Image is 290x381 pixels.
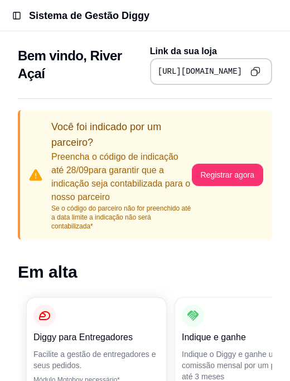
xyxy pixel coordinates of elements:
pre: [URL][DOMAIN_NAME] [158,66,242,77]
h1: Sistema de Gestão Diggy [29,8,149,23]
p: Diggy para Entregadores [33,331,159,344]
p: Link da sua loja [150,45,272,58]
button: Registrar agora [192,164,264,186]
p: Você foi indicado por um parceiro? [51,119,192,150]
p: Facilite a gestão de entregadores e seus pedidos. [33,349,159,371]
h2: Bem vindo, River Açaí [18,47,141,83]
p: Preencha o código de indicação até 28/09 para garantir que a indicação seja contabilizada para o ... [51,150,192,204]
h1: Em alta [18,262,272,282]
p: Se o código do parceiro não for preenchido até a data limite a indicação não será contabilizada* [51,204,192,231]
button: Copy to clipboard [246,63,264,80]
